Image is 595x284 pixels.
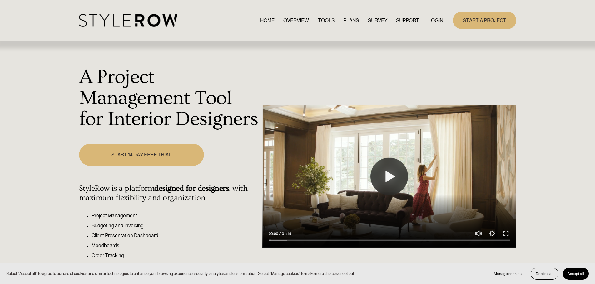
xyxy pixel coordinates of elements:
strong: designed for designers [154,184,229,193]
span: Accept all [568,272,584,276]
button: Play [370,158,408,195]
span: Decline all [536,272,553,276]
span: SUPPORT [396,17,419,24]
a: START A PROJECT [453,12,516,29]
div: Current time [269,231,280,237]
span: Manage cookies [494,272,522,276]
a: folder dropdown [396,16,419,25]
a: OVERVIEW [283,16,309,25]
input: Seek [269,238,510,243]
p: Budgeting and Invoicing [92,222,259,229]
p: Client Presentation Dashboard [92,232,259,239]
a: TOOLS [318,16,335,25]
a: PLANS [343,16,359,25]
p: Order Tracking [92,252,259,259]
button: Manage cookies [489,268,526,280]
button: Accept all [563,268,589,280]
img: StyleRow [79,14,177,27]
p: Select “Accept all” to agree to our use of cookies and similar technologies to enhance your brows... [6,271,355,277]
a: LOGIN [428,16,443,25]
a: START 14 DAY FREE TRIAL [79,144,204,166]
p: Moodboards [92,242,259,249]
div: Duration [280,231,293,237]
a: SURVEY [368,16,387,25]
a: HOME [260,16,275,25]
h4: StyleRow is a platform , with maximum flexibility and organization. [79,184,259,203]
p: Project Management [92,212,259,219]
button: Decline all [531,268,558,280]
h1: A Project Management Tool for Interior Designers [79,67,259,130]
